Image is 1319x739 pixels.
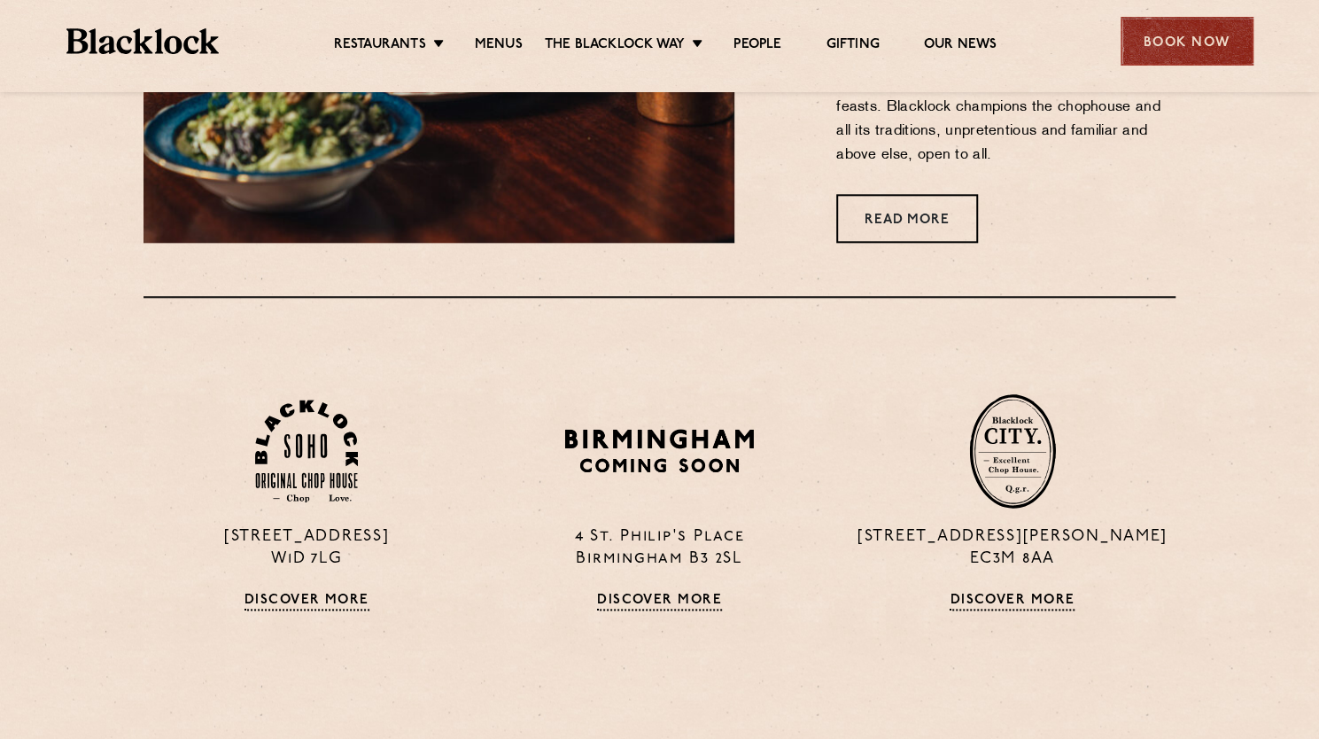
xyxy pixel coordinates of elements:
a: Discover More [244,593,369,611]
p: [STREET_ADDRESS][PERSON_NAME] EC3M 8AA [850,526,1175,571]
div: Book Now [1121,17,1253,66]
img: Soho-stamp-default.svg [255,400,358,503]
a: Gifting [826,36,879,56]
a: Read More [836,194,978,243]
a: Menus [475,36,523,56]
a: Discover More [950,593,1075,611]
a: The Blacklock Way [545,36,685,56]
img: BL_Textured_Logo-footer-cropped.svg [66,28,220,54]
a: Restaurants [334,36,426,56]
a: People [733,36,781,56]
img: City-stamp-default.svg [969,393,1056,509]
img: BIRMINGHAM-P22_-e1747915156957.png [562,423,757,478]
p: [STREET_ADDRESS] W1D 7LG [144,526,469,571]
p: 4 St. Philip's Place Birmingham B3 2SL [496,526,822,571]
a: Our News [924,36,997,56]
a: Discover More [597,593,722,611]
